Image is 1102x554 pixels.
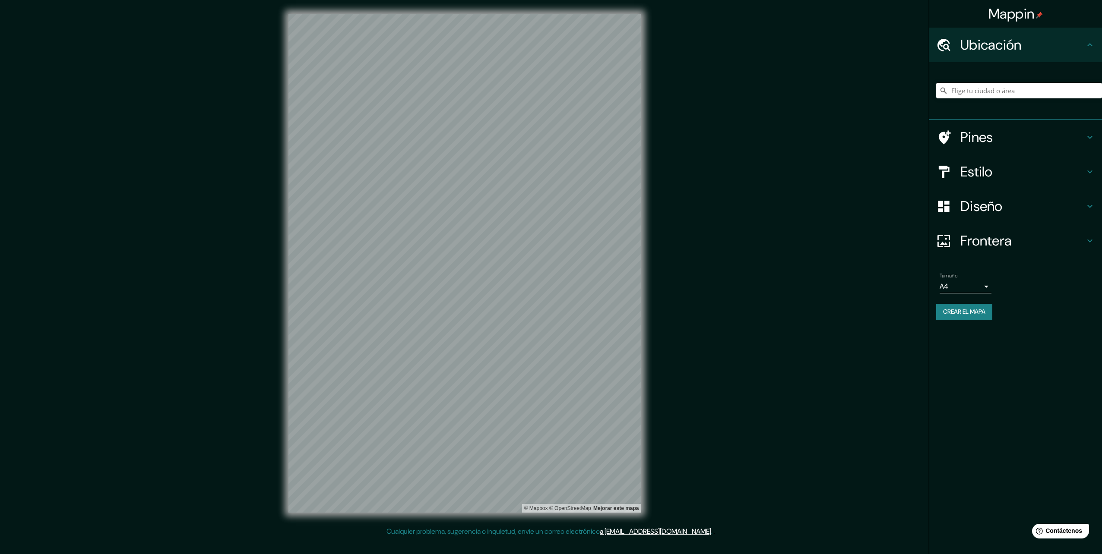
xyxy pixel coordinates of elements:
[960,36,1085,54] h4: Ubicación
[940,280,991,293] div: A4
[714,526,716,537] div: .
[936,83,1102,98] input: Elige tu ciudad o área
[940,272,957,280] label: Tamaño
[386,526,712,537] p: Cualquier problema, sugerencia o inquietud, envíe un correo electrónico .
[960,232,1085,249] h4: Frontera
[960,129,1085,146] h4: Pines
[524,505,548,511] a: Caja de mapa
[929,189,1102,223] div: Diseño
[936,304,992,320] button: Crear el mapa
[943,306,985,317] font: Crear el mapa
[929,223,1102,258] div: Frontera
[960,163,1085,180] h4: Estilo
[593,505,639,511] a: Comentarios de mapas
[288,14,641,513] canvas: Mapa
[549,505,591,511] a: Mapa de OpenStreet
[929,154,1102,189] div: Estilo
[712,526,714,537] div: .
[1025,520,1092,545] iframe: Help widget launcher
[600,527,711,536] a: a [EMAIL_ADDRESS][DOMAIN_NAME]
[929,120,1102,154] div: Pines
[960,198,1085,215] h4: Diseño
[988,5,1035,23] font: Mappin
[1036,12,1043,19] img: pin-icon.png
[929,28,1102,62] div: Ubicación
